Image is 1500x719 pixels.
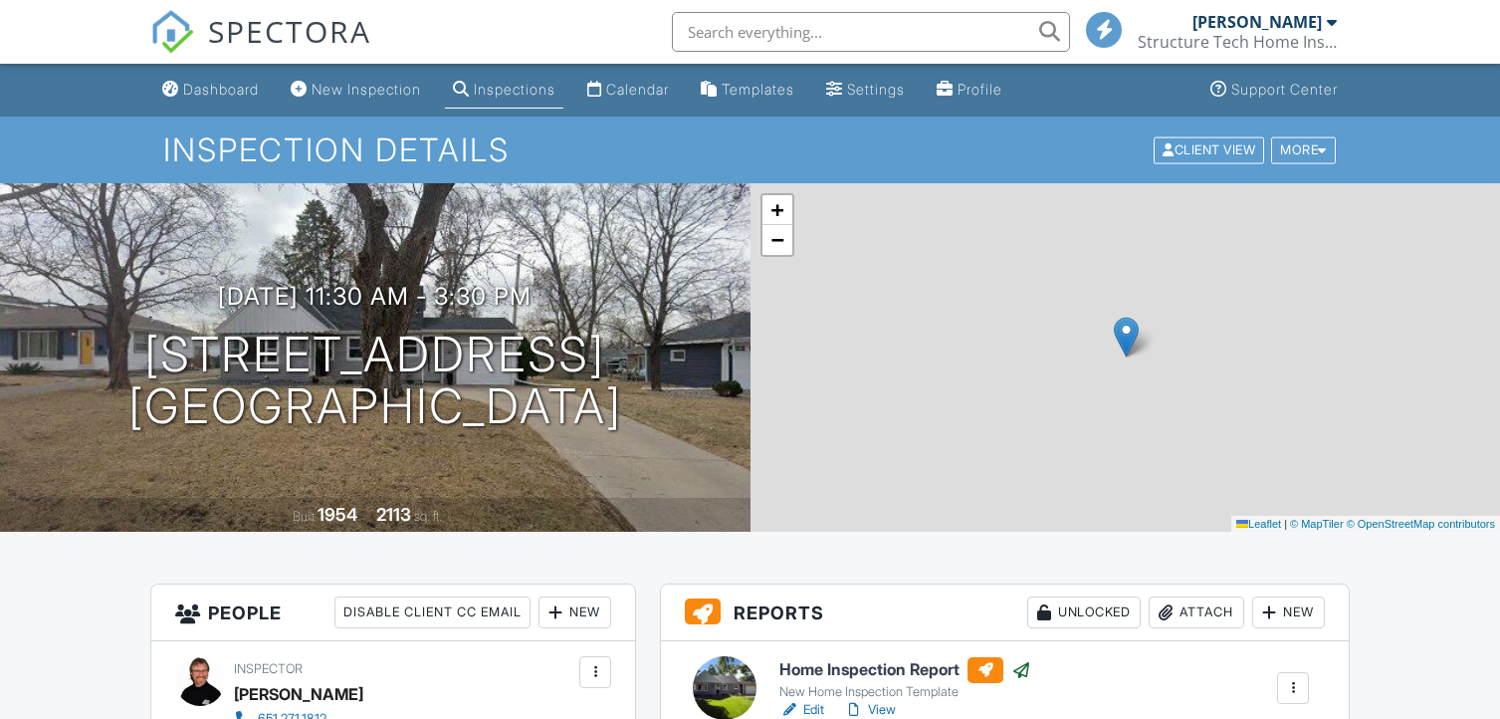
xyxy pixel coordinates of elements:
div: Templates [722,81,794,98]
span: Inspector [234,661,303,676]
a: © MapTiler [1290,518,1344,530]
input: Search everything... [672,12,1070,52]
a: Home Inspection Report New Home Inspection Template [779,657,1031,701]
h1: Inspection Details [163,132,1338,167]
span: sq. ft. [414,509,442,524]
a: SPECTORA [150,27,371,69]
div: 2113 [376,504,411,525]
a: Dashboard [154,72,267,109]
div: Structure Tech Home Inspections [1138,32,1337,52]
div: Dashboard [183,81,259,98]
h3: People [151,585,635,641]
div: New Inspection [312,81,421,98]
div: Unlocked [1027,597,1141,628]
div: Support Center [1231,81,1338,98]
span: − [770,227,783,252]
div: Profile [958,81,1002,98]
img: Marker [1114,317,1139,358]
div: Client View [1154,136,1264,163]
div: More [1271,136,1336,163]
a: New Inspection [283,72,429,109]
span: SPECTORA [208,10,371,52]
div: New Home Inspection Template [779,684,1031,700]
span: Built [293,509,315,524]
div: Disable Client CC Email [334,597,531,628]
div: New [538,597,611,628]
div: Inspections [474,81,555,98]
div: Attach [1149,597,1244,628]
a: Settings [818,72,913,109]
h3: Reports [661,585,1349,641]
a: Zoom in [762,195,792,225]
a: Support Center [1202,72,1346,109]
a: Profile [929,72,1010,109]
span: + [770,197,783,222]
div: Calendar [606,81,669,98]
a: Templates [693,72,802,109]
div: Settings [847,81,905,98]
div: 1954 [318,504,357,525]
div: [PERSON_NAME] [1192,12,1322,32]
div: [PERSON_NAME] [234,679,363,709]
a: Zoom out [762,225,792,255]
span: | [1284,518,1287,530]
img: The Best Home Inspection Software - Spectora [150,10,194,54]
a: Leaflet [1236,518,1281,530]
a: Inspections [445,72,563,109]
a: Client View [1152,141,1269,156]
a: © OpenStreetMap contributors [1347,518,1495,530]
h6: Home Inspection Report [779,657,1031,683]
h1: [STREET_ADDRESS] [GEOGRAPHIC_DATA] [128,329,622,434]
a: Calendar [579,72,677,109]
h3: [DATE] 11:30 am - 3:30 pm [218,283,532,310]
div: New [1252,597,1325,628]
